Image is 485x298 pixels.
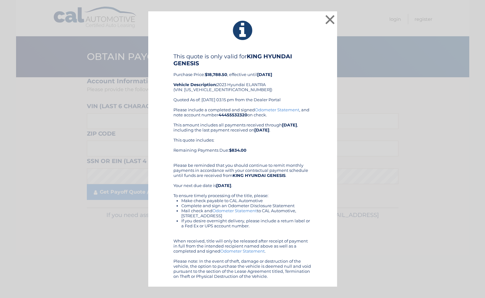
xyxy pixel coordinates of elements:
b: [DATE] [257,72,272,77]
div: This quote includes: Remaining Payments Due: [173,137,312,158]
li: Complete and sign an Odometer Disclosure Statement [181,203,312,208]
h4: This quote is only valid for [173,53,312,67]
b: [DATE] [216,183,231,188]
li: Mail check and to CAL Automotive, [STREET_ADDRESS] [181,208,312,218]
b: [DATE] [254,127,269,132]
div: Please include a completed and signed , and note account number on check. This amount includes al... [173,107,312,279]
b: [DATE] [282,122,297,127]
b: $834.00 [229,148,246,153]
b: KING HYUNDAI GENESIS [233,173,285,178]
li: Make check payable to CAL Automotive [181,198,312,203]
b: $18,788.50 [205,72,227,77]
b: 44455532320 [218,112,247,117]
a: Odometer Statement [212,208,257,213]
strong: Vehicle Description: [173,82,217,87]
div: Purchase Price: , effective until 2023 Hyundai ELANTRA (VIN: [US_VEHICLE_IDENTIFICATION_NUMBER]) ... [173,53,312,107]
a: Odometer Statement [220,248,265,254]
li: If you desire overnight delivery, please include a return label or a Fed Ex or UPS account number. [181,218,312,228]
b: KING HYUNDAI GENESIS [173,53,292,67]
a: Odometer Statement [255,107,299,112]
button: × [324,13,336,26]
